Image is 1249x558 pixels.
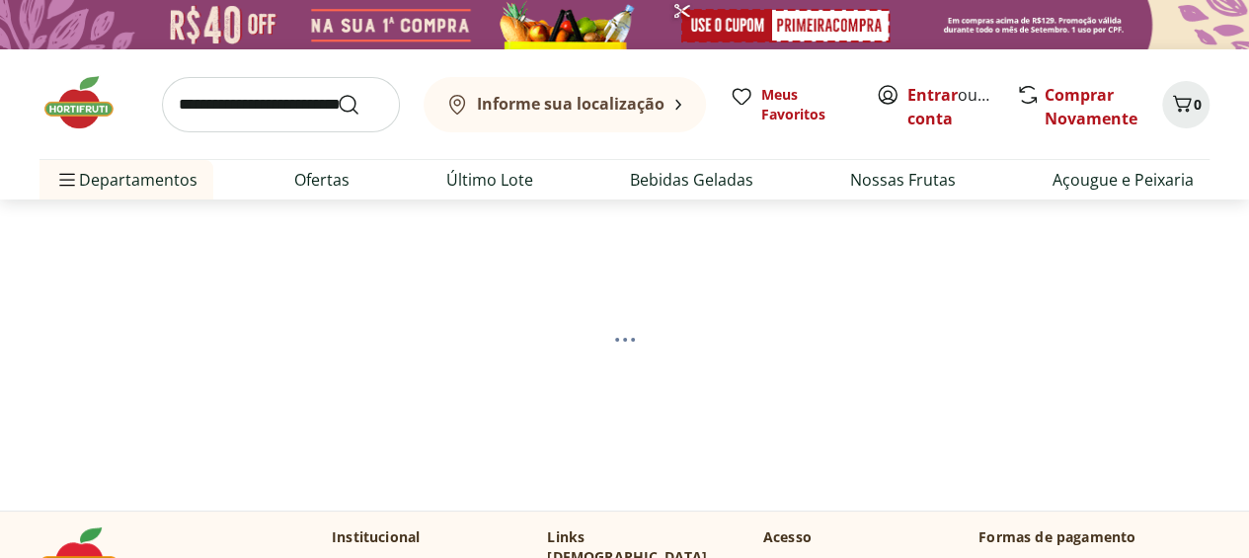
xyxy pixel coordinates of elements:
b: Informe sua localização [477,93,664,115]
a: Ofertas [294,168,350,192]
a: Criar conta [907,84,1016,129]
p: Institucional [332,527,420,547]
input: search [162,77,400,132]
img: Hortifruti [39,73,138,132]
button: Carrinho [1162,81,1210,128]
a: Açougue e Peixaria [1053,168,1194,192]
a: Nossas Frutas [850,168,956,192]
p: Acesso [763,527,812,547]
p: Formas de pagamento [978,527,1210,547]
a: Meus Favoritos [730,85,852,124]
span: Departamentos [55,156,197,203]
a: Bebidas Geladas [630,168,753,192]
button: Menu [55,156,79,203]
a: Último Lote [446,168,533,192]
button: Informe sua localização [424,77,706,132]
span: Meus Favoritos [761,85,852,124]
span: ou [907,83,995,130]
button: Submit Search [337,93,384,117]
a: Comprar Novamente [1045,84,1137,129]
a: Entrar [907,84,958,106]
span: 0 [1194,95,1202,114]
